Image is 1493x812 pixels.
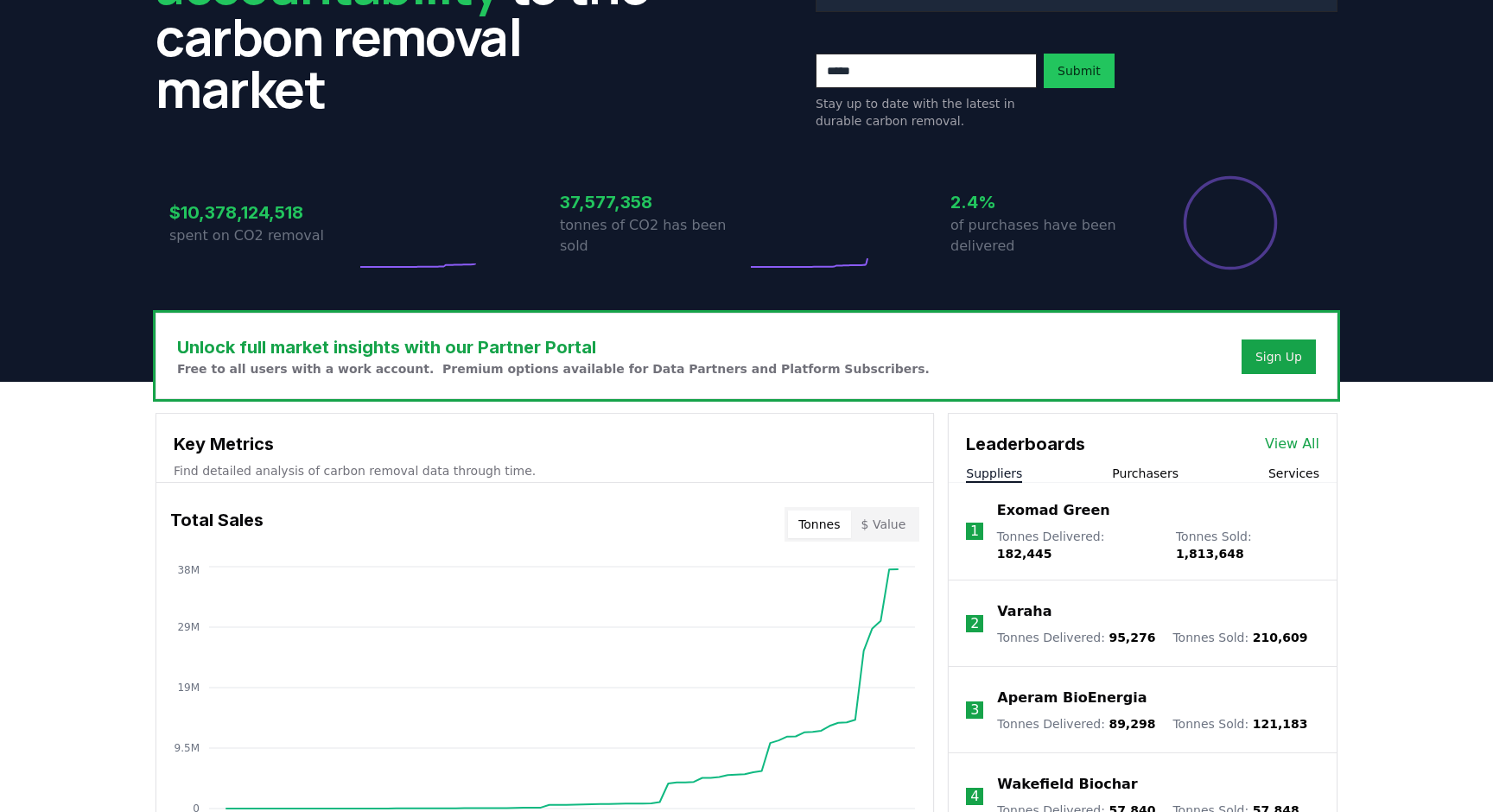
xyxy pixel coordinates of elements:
[970,521,979,542] p: 1
[177,682,200,694] tspan: 19M
[966,465,1022,482] button: Suppliers
[997,547,1052,561] span: 182,445
[1265,434,1319,454] a: View All
[1253,717,1308,731] span: 121,183
[560,189,746,215] h3: 37,577,358
[1109,631,1155,644] span: 95,276
[177,334,930,360] h3: Unlock full market insights with our Partner Portal
[169,200,356,225] h3: $10,378,124,518
[970,700,979,720] p: 3
[1044,54,1115,88] button: Submit
[950,189,1137,215] h3: 2.4%
[997,774,1137,795] a: Wakefield Biochar
[1172,715,1307,733] p: Tonnes Sold :
[1255,348,1302,365] a: Sign Up
[1172,629,1307,646] p: Tonnes Sold :
[997,500,1110,521] a: Exomad Green
[950,215,1137,257] p: of purchases have been delivered
[170,507,264,542] h3: Total Sales
[175,742,200,754] tspan: 9.5M
[851,511,917,538] button: $ Value
[560,215,746,257] p: tonnes of CO2 has been sold
[997,629,1155,646] p: Tonnes Delivered :
[966,431,1085,457] h3: Leaderboards
[970,613,979,634] p: 2
[174,431,916,457] h3: Key Metrics
[816,95,1037,130] p: Stay up to date with the latest in durable carbon removal.
[1242,339,1316,374] button: Sign Up
[1253,631,1308,644] span: 210,609
[177,621,200,633] tspan: 29M
[1109,717,1155,731] span: 89,298
[970,786,979,807] p: 4
[1112,465,1179,482] button: Purchasers
[1176,547,1244,561] span: 1,813,648
[1176,528,1319,562] p: Tonnes Sold :
[174,462,916,479] p: Find detailed analysis of carbon removal data through time.
[169,225,356,246] p: spent on CO2 removal
[997,601,1051,622] a: Varaha
[997,715,1155,733] p: Tonnes Delivered :
[177,360,930,377] p: Free to all users with a work account. Premium options available for Data Partners and Platform S...
[788,511,850,538] button: Tonnes
[1182,174,1279,271] div: Percentage of sales delivered
[997,528,1159,562] p: Tonnes Delivered :
[177,564,200,576] tspan: 38M
[1268,465,1319,482] button: Services
[997,688,1147,708] a: Aperam BioEnergia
